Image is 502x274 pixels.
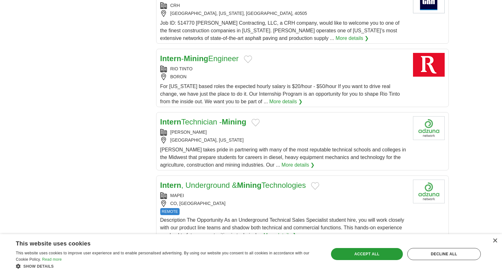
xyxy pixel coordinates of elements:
[251,119,260,126] button: Add to favorite jobs
[16,238,304,247] div: This website uses cookies
[237,181,261,189] strong: Mining
[160,192,408,199] div: MAPEI
[282,161,315,169] a: More details ❯
[160,181,306,189] a: Intern, Underground &MiningTechnologies
[160,118,181,126] strong: Intern
[336,35,369,42] a: More details ❯
[222,118,246,126] strong: Mining
[160,20,400,41] span: Job ID: 514770 [PERSON_NAME] Contracting, LLC, a CRH company, would like to welcome you to one of...
[413,180,445,203] img: Company logo
[244,55,252,63] button: Add to favorite jobs
[170,3,180,8] a: CRH
[407,248,481,260] div: Decline all
[160,181,181,189] strong: Intern
[160,200,408,207] div: CO, [GEOGRAPHIC_DATA]
[311,182,319,190] button: Add to favorite jobs
[269,98,302,105] a: More details ❯
[160,208,180,215] span: REMOTE
[264,232,297,239] a: More details ❯
[492,239,497,243] div: Close
[160,54,239,63] a: Intern-MiningEngineer
[160,118,246,126] a: InternTechnician -Mining
[170,66,193,71] a: RIO TINTO
[160,54,181,63] strong: Intern
[23,264,54,269] span: Show details
[16,263,320,269] div: Show details
[160,10,408,17] div: [GEOGRAPHIC_DATA], [US_STATE], [GEOGRAPHIC_DATA], 40505
[160,217,404,238] span: Description The Opportunity As an Underground Technical Sales Specialist student hire, you will w...
[42,257,62,262] a: Read more, opens a new window
[184,54,208,63] strong: Mining
[413,53,445,77] img: Rio Tinto logo
[160,129,408,136] div: [PERSON_NAME]
[160,137,408,143] div: [GEOGRAPHIC_DATA], [US_STATE]
[160,147,406,168] span: [PERSON_NAME] takes pride in partnering with many of the most reputable technical schools and col...
[160,73,408,80] div: BORON
[160,84,400,104] span: For [US_STATE] based roles the expected hourly salary is $20/hour - $50/hour If you want to drive...
[16,251,309,262] span: This website uses cookies to improve user experience and to enable personalised advertising. By u...
[413,116,445,140] img: Company logo
[331,248,403,260] div: Accept all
